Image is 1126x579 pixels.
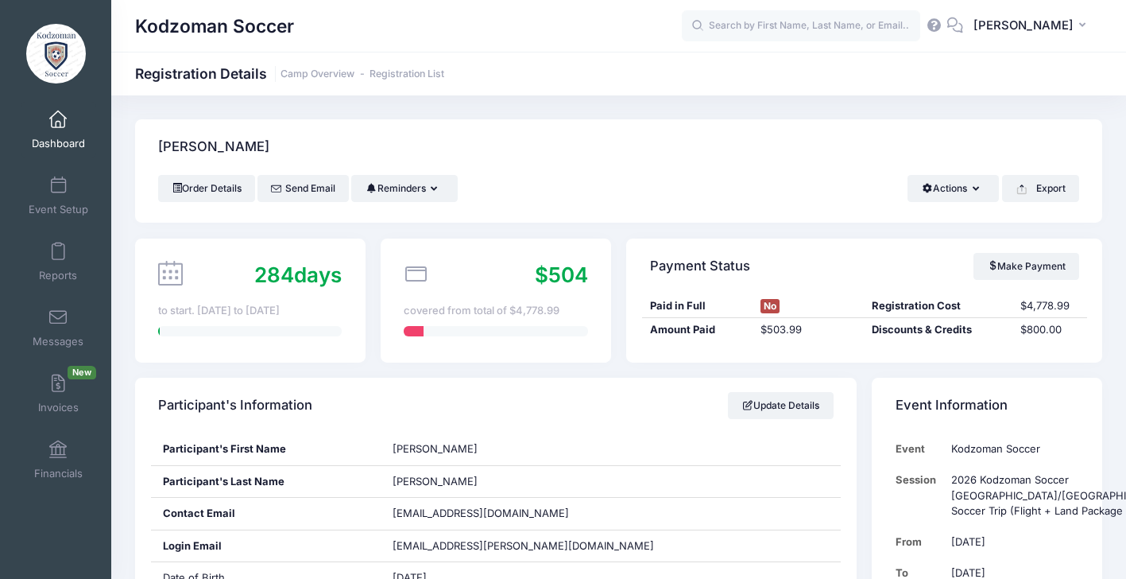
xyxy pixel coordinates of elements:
[34,467,83,480] span: Financials
[151,433,381,465] div: Participant's First Name
[39,269,77,282] span: Reports
[21,168,96,223] a: Event Setup
[642,298,753,314] div: Paid in Full
[21,234,96,289] a: Reports
[32,137,85,150] span: Dashboard
[135,8,294,45] h1: Kodzoman Soccer
[158,125,269,170] h4: [PERSON_NAME]
[650,243,750,289] h4: Payment Status
[254,262,294,287] span: 284
[257,175,349,202] a: Send Email
[535,262,588,287] span: $504
[151,530,381,562] div: Login Email
[29,203,88,216] span: Event Setup
[896,433,944,464] td: Event
[21,432,96,488] a: Financials
[33,335,83,348] span: Messages
[254,259,342,290] div: days
[135,65,444,82] h1: Registration Details
[973,17,1074,34] span: [PERSON_NAME]
[68,366,96,379] span: New
[158,175,255,202] a: Order Details
[404,303,587,319] div: covered from total of $4,778.99
[973,253,1079,280] a: Make Payment
[393,475,478,488] span: [PERSON_NAME]
[393,507,569,519] span: [EMAIL_ADDRESS][DOMAIN_NAME]
[151,466,381,498] div: Participant's Last Name
[38,401,79,414] span: Invoices
[158,383,312,429] h4: Participant's Information
[21,102,96,157] a: Dashboard
[21,366,96,422] a: InvoicesNew
[281,68,354,80] a: Camp Overview
[760,299,780,313] span: No
[351,175,457,202] button: Reminders
[865,298,1013,314] div: Registration Cost
[753,322,865,338] div: $503.99
[682,10,920,42] input: Search by First Name, Last Name, or Email...
[728,392,834,419] a: Update Details
[393,538,654,554] span: [EMAIL_ADDRESS][PERSON_NAME][DOMAIN_NAME]
[21,300,96,356] a: Messages
[1012,298,1086,314] div: $4,778.99
[865,322,1013,338] div: Discounts & Credits
[393,442,478,455] span: [PERSON_NAME]
[907,175,999,202] button: Actions
[1012,322,1086,338] div: $800.00
[151,498,381,530] div: Contact Email
[1002,175,1079,202] button: Export
[642,322,753,338] div: Amount Paid
[26,24,86,84] img: Kodzoman Soccer
[158,303,342,319] div: to start. [DATE] to [DATE]
[896,383,1008,429] h4: Event Information
[963,8,1102,45] button: [PERSON_NAME]
[370,68,444,80] a: Registration List
[896,527,944,558] td: From
[896,464,944,527] td: Session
